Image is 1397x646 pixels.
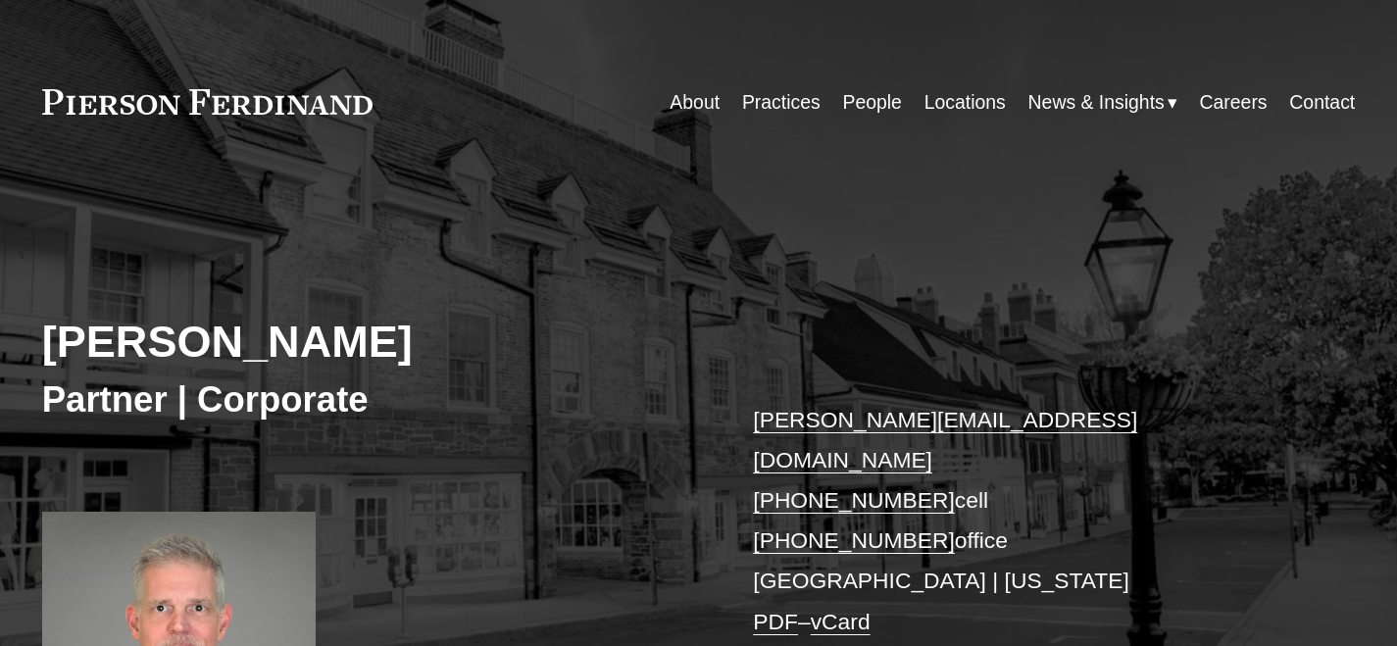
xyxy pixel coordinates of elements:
a: Careers [1200,83,1268,122]
a: Locations [924,83,1006,122]
span: News & Insights [1028,85,1165,120]
a: About [670,83,720,122]
a: folder dropdown [1028,83,1177,122]
a: [PHONE_NUMBER] [753,487,955,513]
h3: Partner | Corporate [42,377,699,422]
a: People [842,83,901,122]
h2: [PERSON_NAME] [42,316,699,370]
a: [PHONE_NUMBER] [753,527,955,553]
p: cell office [GEOGRAPHIC_DATA] | [US_STATE] – [753,400,1300,642]
a: vCard [811,609,871,634]
a: Practices [742,83,821,122]
a: PDF [753,609,798,634]
a: Contact [1289,83,1355,122]
a: [PERSON_NAME][EMAIL_ADDRESS][DOMAIN_NAME] [753,407,1137,472]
